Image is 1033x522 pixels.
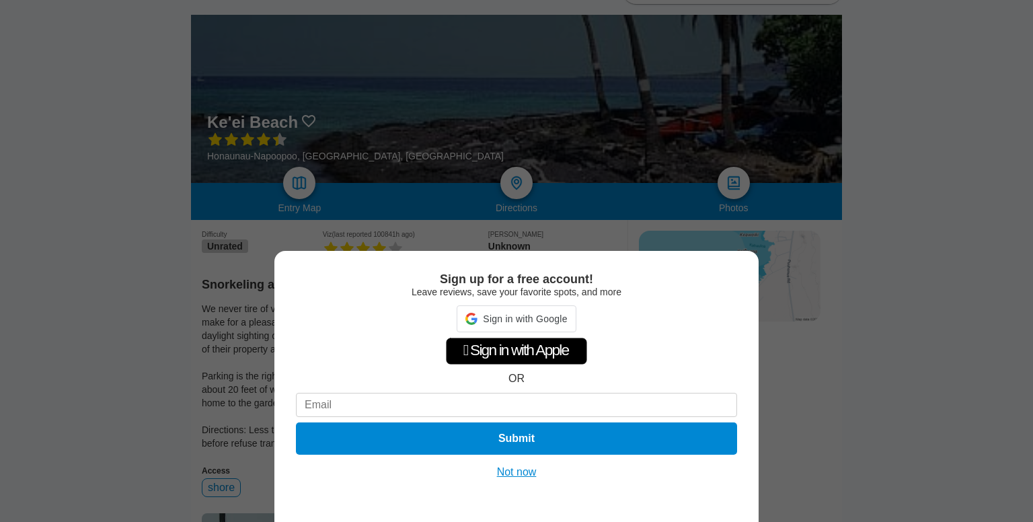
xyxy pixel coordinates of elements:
[508,373,525,385] div: OR
[457,305,576,332] div: Sign in with Google
[296,422,737,455] button: Submit
[296,272,737,287] div: Sign up for a free account!
[483,313,567,324] span: Sign in with Google
[296,287,737,297] div: Leave reviews, save your favorite spots, and more
[296,393,737,417] input: Email
[493,465,541,479] button: Not now
[446,338,587,365] div: Sign in with Apple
